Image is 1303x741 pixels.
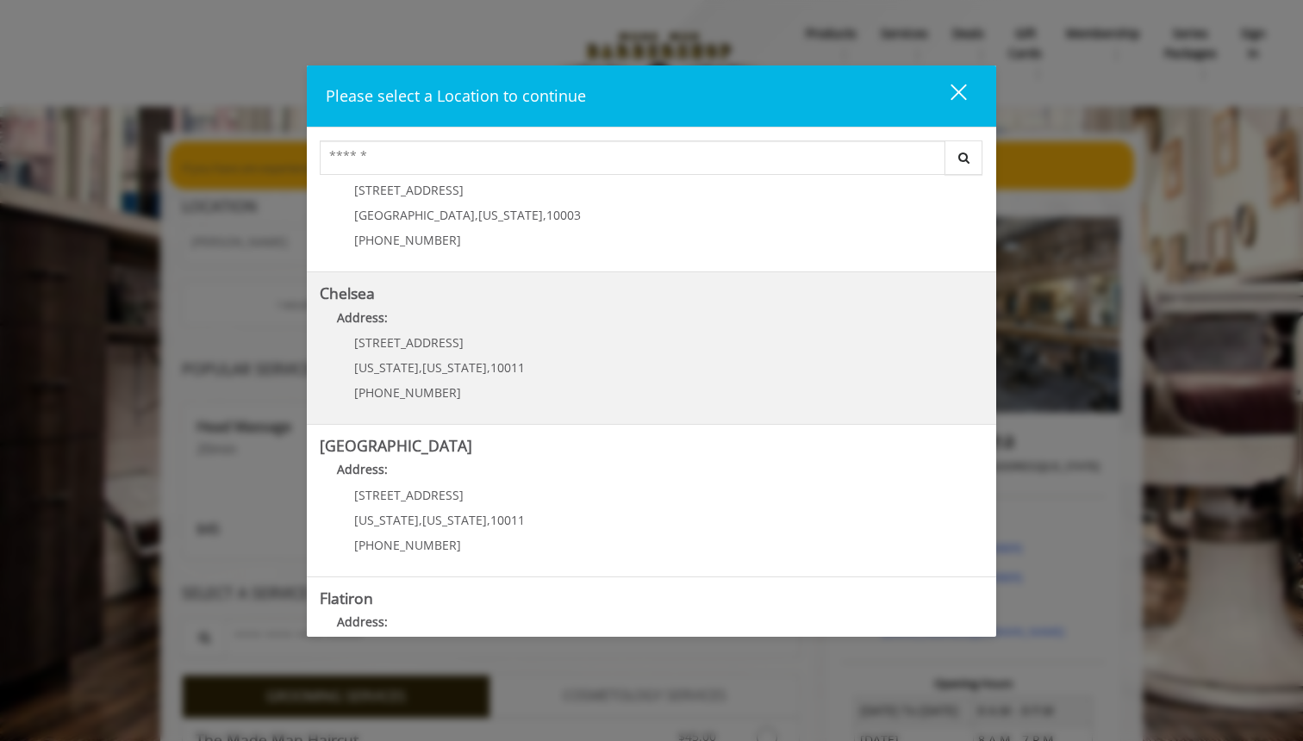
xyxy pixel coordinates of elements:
[354,232,461,248] span: [PHONE_NUMBER]
[337,461,388,477] b: Address:
[487,359,490,376] span: ,
[354,487,464,503] span: [STREET_ADDRESS]
[478,207,543,223] span: [US_STATE]
[931,83,965,109] div: close dialog
[354,512,419,528] span: [US_STATE]
[354,207,475,223] span: [GEOGRAPHIC_DATA]
[490,512,525,528] span: 10011
[320,588,373,608] b: Flatiron
[419,359,422,376] span: ,
[320,140,945,175] input: Search Center
[320,283,375,303] b: Chelsea
[354,384,461,401] span: [PHONE_NUMBER]
[337,309,388,326] b: Address:
[337,613,388,630] b: Address:
[475,207,478,223] span: ,
[354,334,464,351] span: [STREET_ADDRESS]
[354,537,461,553] span: [PHONE_NUMBER]
[543,207,546,223] span: ,
[919,78,977,114] button: close dialog
[320,140,983,184] div: Center Select
[419,512,422,528] span: ,
[546,207,581,223] span: 10003
[320,435,472,456] b: [GEOGRAPHIC_DATA]
[422,512,487,528] span: [US_STATE]
[422,359,487,376] span: [US_STATE]
[490,359,525,376] span: 10011
[954,152,974,164] i: Search button
[354,182,464,198] span: [STREET_ADDRESS]
[354,359,419,376] span: [US_STATE]
[326,85,586,106] span: Please select a Location to continue
[487,512,490,528] span: ,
